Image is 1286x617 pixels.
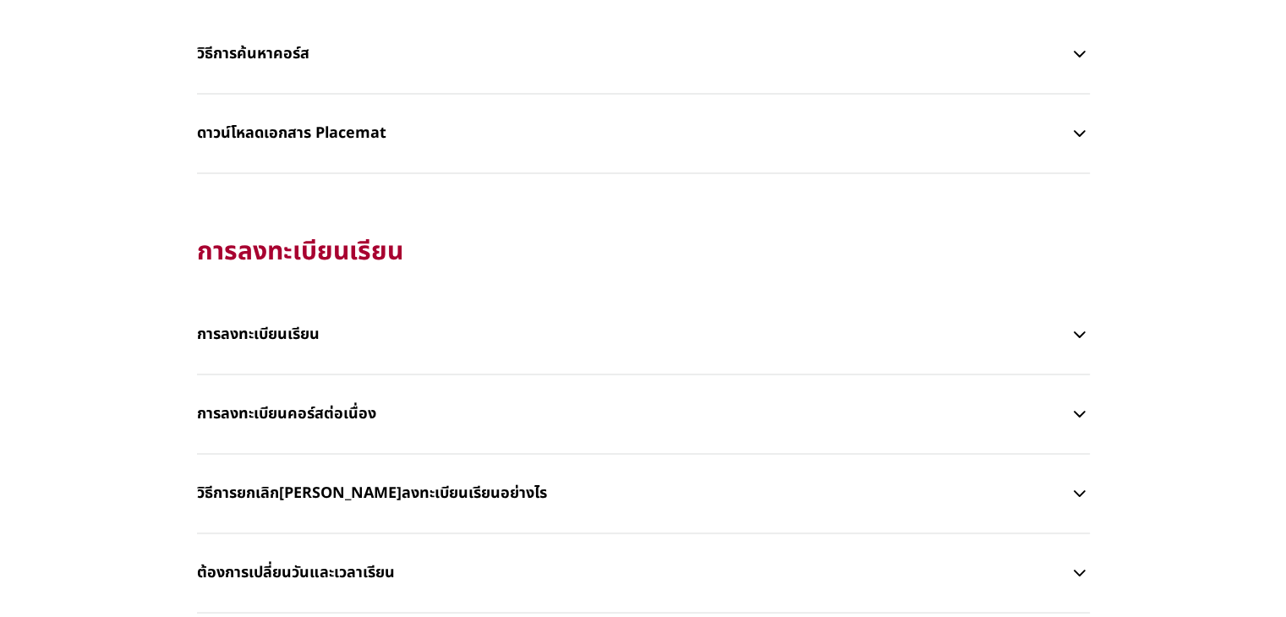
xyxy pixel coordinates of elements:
p: การลงทะเบียนคอร์สต่อเนื่อง [197,389,1070,440]
button: การลงทะเบียนคอร์สต่อเนื่อง [197,389,1090,440]
p: ดาวน์โหลดเอกสาร Placemat [197,108,1070,159]
p: การลงทะเบียนเรียน [197,309,1070,360]
button: ต้องการเปลี่ยนวันและเวลาเรียน [197,548,1090,598]
p: การลงทะเบียนเรียน [197,235,1090,269]
button: วิธีการยกเลิก[PERSON_NAME]ลงทะเบียนเรียนอย่างไร [197,468,1090,519]
p: ต้องการเปลี่ยนวันและเวลาเรียน [197,548,1070,598]
button: การลงทะเบียนเรียน [197,309,1090,360]
p: วิธีการยกเลิก[PERSON_NAME]ลงทะเบียนเรียนอย่างไร [197,468,1070,519]
button: ดาวน์โหลดเอกสาร Placemat [197,108,1090,159]
p: วิธีการค้นหาคอร์ส [197,29,1070,79]
button: วิธีการค้นหาคอร์ส [197,29,1090,79]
